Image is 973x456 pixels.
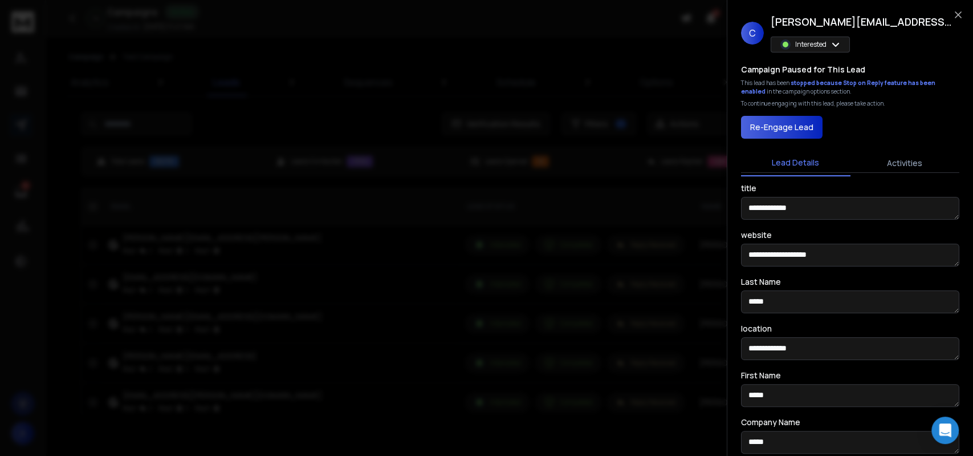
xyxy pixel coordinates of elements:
label: First Name [741,372,781,380]
button: Activities [850,151,960,176]
label: title [741,184,756,192]
div: Open Intercom Messenger [931,417,959,444]
h3: Campaign Paused for This Lead [741,64,865,75]
label: website [741,231,772,239]
div: This lead has been in the campaign options section. [741,79,959,96]
span: stopped because Stop on Reply feature has been enabled [741,79,935,95]
p: To continue engaging with this lead, please take action. [741,99,885,108]
p: Interested [795,40,827,49]
h1: [PERSON_NAME][EMAIL_ADDRESS][PERSON_NAME] [771,14,953,30]
label: location [741,325,772,333]
span: C [741,22,764,45]
label: Last Name [741,278,781,286]
button: Re-Engage Lead [741,116,823,139]
button: Lead Details [741,150,850,176]
label: Company Name [741,418,800,426]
